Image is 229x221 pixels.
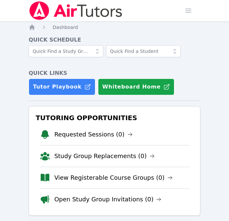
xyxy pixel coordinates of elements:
[54,173,173,182] a: View Registerable Course Groups (0)
[53,24,78,31] a: Dashboard
[34,112,195,124] h3: Tutoring Opportunities
[54,151,155,161] a: Study Group Replacements (0)
[98,79,174,95] button: Whiteboard Home
[29,69,200,77] h4: Quick Links
[29,45,103,57] input: Quick Find a Study Group
[54,195,162,204] a: Open Study Group Invitations (0)
[53,25,78,30] span: Dashboard
[29,79,95,95] a: Tutor Playbook
[29,1,123,20] img: Air Tutors
[29,36,200,44] h4: Quick Schedule
[29,24,200,31] nav: Breadcrumb
[54,130,133,139] a: Requested Sessions (0)
[106,45,181,57] input: Quick Find a Student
